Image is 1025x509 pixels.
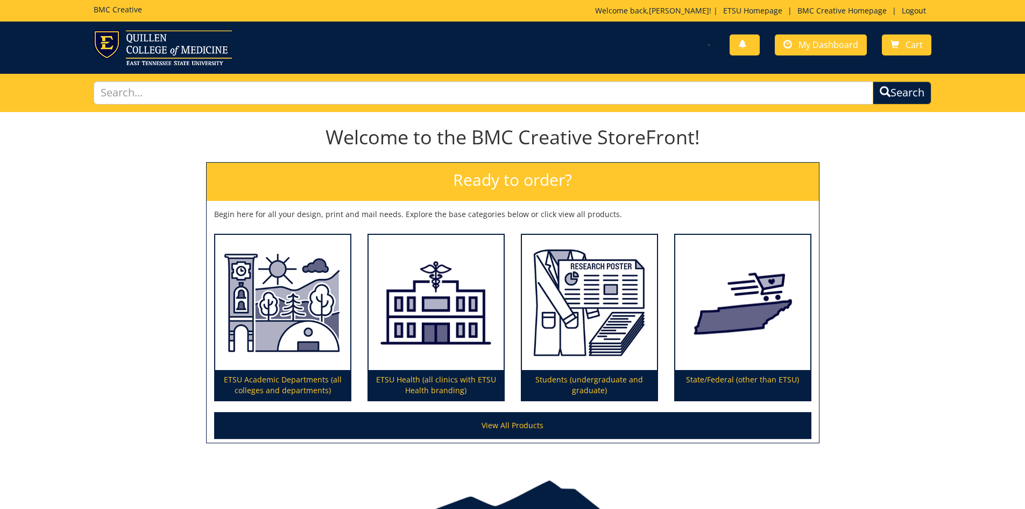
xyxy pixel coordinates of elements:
p: ETSU Health (all clinics with ETSU Health branding) [369,370,504,400]
a: Students (undergraduate and graduate) [522,235,657,401]
img: ETSU Academic Departments (all colleges and departments) [215,235,350,371]
span: Cart [906,39,923,51]
img: State/Federal (other than ETSU) [675,235,810,371]
p: Welcome back, ! | | | [595,5,931,16]
img: ETSU logo [94,30,232,65]
h5: BMC Creative [94,5,142,13]
button: Search [873,81,931,104]
p: State/Federal (other than ETSU) [675,370,810,400]
span: My Dashboard [798,39,858,51]
img: Students (undergraduate and graduate) [522,235,657,371]
a: ETSU Health (all clinics with ETSU Health branding) [369,235,504,401]
a: View All Products [214,412,811,439]
a: Cart [882,34,931,55]
p: Students (undergraduate and graduate) [522,370,657,400]
a: [PERSON_NAME] [649,5,709,16]
h1: Welcome to the BMC Creative StoreFront! [206,127,819,148]
input: Search... [94,81,874,104]
a: My Dashboard [775,34,867,55]
p: ETSU Academic Departments (all colleges and departments) [215,370,350,400]
a: Logout [896,5,931,16]
a: ETSU Homepage [718,5,788,16]
a: State/Federal (other than ETSU) [675,235,810,401]
h2: Ready to order? [207,163,819,201]
p: Begin here for all your design, print and mail needs. Explore the base categories below or click ... [214,209,811,220]
img: ETSU Health (all clinics with ETSU Health branding) [369,235,504,371]
a: BMC Creative Homepage [792,5,892,16]
a: ETSU Academic Departments (all colleges and departments) [215,235,350,401]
